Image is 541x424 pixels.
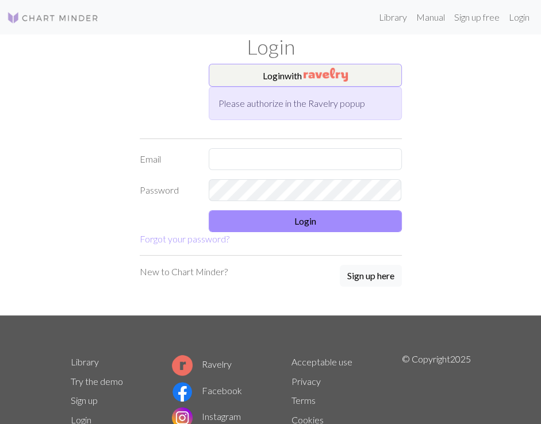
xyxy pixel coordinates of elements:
[291,376,321,387] a: Privacy
[340,265,402,287] button: Sign up here
[71,395,98,406] a: Sign up
[209,87,402,120] div: Please authorize in the Ravelry popup
[71,376,123,387] a: Try the demo
[172,355,193,376] img: Ravelry logo
[291,395,316,406] a: Terms
[64,34,478,59] h1: Login
[172,381,193,402] img: Facebook logo
[209,210,402,232] button: Login
[172,411,241,422] a: Instagram
[71,356,99,367] a: Library
[340,265,402,288] a: Sign up here
[133,179,202,201] label: Password
[504,6,534,29] a: Login
[450,6,504,29] a: Sign up free
[209,64,402,87] button: Loginwith
[291,356,352,367] a: Acceptable use
[140,265,228,279] p: New to Chart Minder?
[374,6,412,29] a: Library
[133,148,202,170] label: Email
[304,68,348,82] img: Ravelry
[172,359,232,369] a: Ravelry
[172,385,242,396] a: Facebook
[412,6,450,29] a: Manual
[7,11,99,25] img: Logo
[140,233,229,244] a: Forgot your password?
